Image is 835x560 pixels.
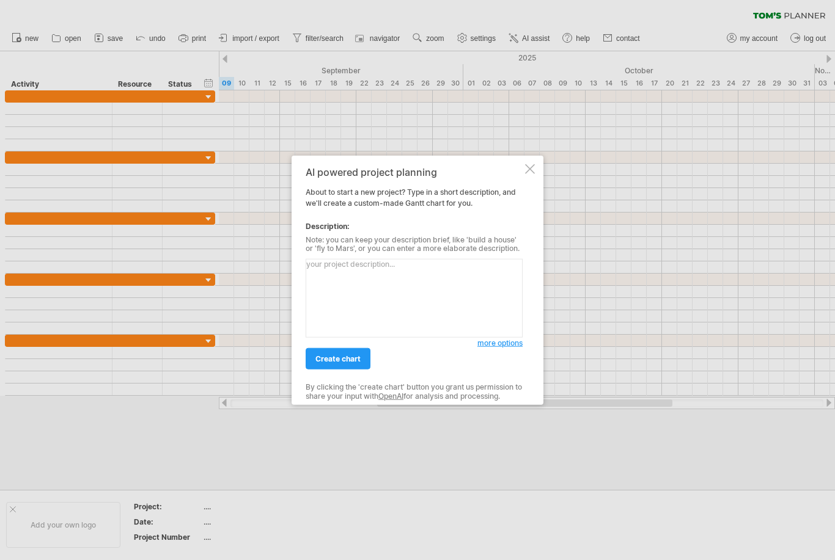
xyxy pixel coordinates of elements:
div: About to start a new project? Type in a short description, and we'll create a custom-made Gantt c... [306,166,523,394]
span: more options [477,338,523,347]
div: By clicking the 'create chart' button you grant us permission to share your input with for analys... [306,383,523,401]
div: AI powered project planning [306,166,523,177]
div: Description: [306,220,523,231]
a: create chart [306,348,370,369]
a: OpenAI [378,391,403,400]
div: Note: you can keep your description brief, like 'build a house' or 'fly to Mars', or you can ente... [306,235,523,253]
a: more options [477,338,523,349]
span: create chart [315,354,361,363]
